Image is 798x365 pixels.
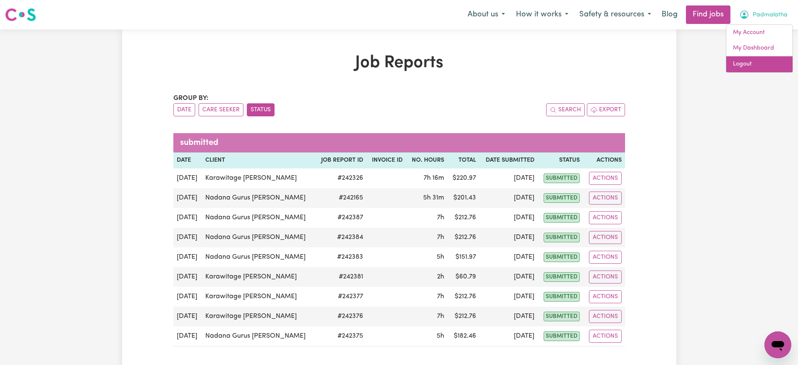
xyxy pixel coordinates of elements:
th: Actions [583,152,625,168]
img: Careseekers logo [5,7,36,22]
span: submitted [544,213,580,223]
h1: Job Reports [173,53,625,73]
span: 2 hours [437,273,444,280]
td: # 242383 [315,247,367,267]
td: [DATE] [479,228,538,247]
a: My Account [726,25,793,41]
th: Invoice ID [366,152,406,168]
td: # 242375 [315,326,367,347]
td: [DATE] [173,188,202,208]
button: Export [587,103,625,116]
button: Actions [589,211,622,224]
th: Job Report ID [315,152,367,168]
td: Nadana Gurus [PERSON_NAME] [202,188,315,208]
button: sort invoices by care seeker [199,103,243,116]
span: submitted [544,312,580,321]
a: My Dashboard [726,40,793,56]
td: Nadana Gurus [PERSON_NAME] [202,326,315,347]
span: 5 hours [437,333,444,339]
span: 7 hours 16 minutes [424,175,444,181]
span: submitted [544,272,580,282]
td: Karawitage [PERSON_NAME] [202,307,315,326]
td: [DATE] [173,208,202,228]
td: Karawitage [PERSON_NAME] [202,168,315,188]
td: [DATE] [479,188,538,208]
td: Karawitage [PERSON_NAME] [202,287,315,307]
button: My Account [734,6,793,24]
td: Karawitage [PERSON_NAME] [202,267,315,287]
td: $ 212.76 [447,228,479,247]
th: Date [173,152,202,168]
th: Status [538,152,583,168]
button: Actions [589,290,622,303]
a: Blog [657,5,683,24]
td: # 242165 [315,188,367,208]
button: Actions [589,251,622,264]
td: [DATE] [173,228,202,247]
td: # 242381 [315,267,367,287]
td: $ 212.76 [447,287,479,307]
button: Safety & resources [574,6,657,24]
button: Actions [589,192,622,205]
div: My Account [726,24,793,73]
button: Actions [589,231,622,244]
td: $ 212.76 [447,208,479,228]
td: [DATE] [173,168,202,188]
td: [DATE] [173,287,202,307]
td: # 242376 [315,307,367,326]
th: No. Hours [406,152,447,168]
td: [DATE] [479,208,538,228]
td: $ 182.46 [447,326,479,347]
td: [DATE] [173,307,202,326]
td: Nadana Gurus [PERSON_NAME] [202,208,315,228]
span: Group by: [173,95,209,102]
button: Actions [589,270,622,284]
span: 7 hours [437,293,444,300]
span: submitted [544,331,580,341]
td: [DATE] [173,326,202,347]
td: # 242326 [315,168,367,188]
span: submitted [544,292,580,302]
button: Actions [589,330,622,343]
td: # 242377 [315,287,367,307]
td: [DATE] [479,287,538,307]
span: 7 hours [437,214,444,221]
th: Date Submitted [479,152,538,168]
td: $ 60.79 [447,267,479,287]
td: [DATE] [479,326,538,347]
caption: submitted [173,133,625,152]
td: $ 220.97 [447,168,479,188]
td: [DATE] [479,267,538,287]
td: $ 151.97 [447,247,479,267]
span: submitted [544,193,580,203]
iframe: Button to launch messaging window [764,331,791,358]
span: Padmalatha [753,11,788,20]
button: sort invoices by paid status [247,103,275,116]
span: 5 hours [437,254,444,260]
button: sort invoices by date [173,103,195,116]
span: 7 hours [437,234,444,241]
span: 7 hours [437,313,444,320]
td: [DATE] [479,307,538,326]
td: [DATE] [173,267,202,287]
button: About us [462,6,510,24]
button: Actions [589,172,622,185]
span: submitted [544,173,580,183]
td: $ 212.76 [447,307,479,326]
td: Nadana Gurus [PERSON_NAME] [202,247,315,267]
td: [DATE] [479,168,538,188]
button: Search [546,103,585,116]
span: submitted [544,252,580,262]
a: Find jobs [686,5,730,24]
td: [DATE] [173,247,202,267]
td: $ 201.43 [447,188,479,208]
a: Careseekers logo [5,5,36,24]
td: Nadana Gurus [PERSON_NAME] [202,228,315,247]
th: Client [202,152,315,168]
th: Total [447,152,479,168]
span: submitted [544,233,580,242]
td: # 242384 [315,228,367,247]
button: Actions [589,310,622,323]
a: Logout [726,56,793,72]
button: How it works [510,6,574,24]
